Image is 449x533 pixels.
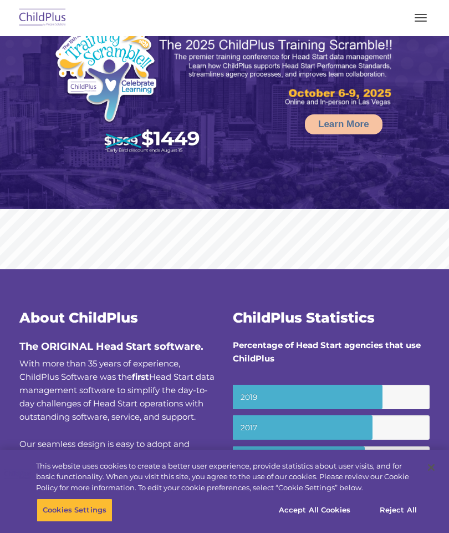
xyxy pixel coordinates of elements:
button: Accept All Cookies [273,499,356,522]
span: About ChildPlus [19,309,138,326]
strong: Percentage of Head Start agencies that use ChildPlus [233,340,421,364]
a: Learn More [305,114,382,134]
span: With more than 35 years of experience, ChildPlus Software was the Head Start data management soft... [19,358,215,422]
button: Reject All [364,499,433,522]
div: This website uses cookies to create a better user experience, provide statistics about user visit... [36,461,418,494]
small: 2016 [233,446,430,471]
button: Cookies Settings [37,499,113,522]
span: ChildPlus Statistics [233,309,375,326]
button: Close [419,455,443,480]
span: Our seamless design is easy to adopt and allows users to customize nearly every feature for a tru... [19,439,212,529]
small: 2019 [233,385,430,409]
span: The ORIGINAL Head Start software. [19,340,203,353]
b: first [132,371,149,382]
img: ChildPlus by Procare Solutions [17,5,69,31]
small: 2017 [233,415,430,440]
